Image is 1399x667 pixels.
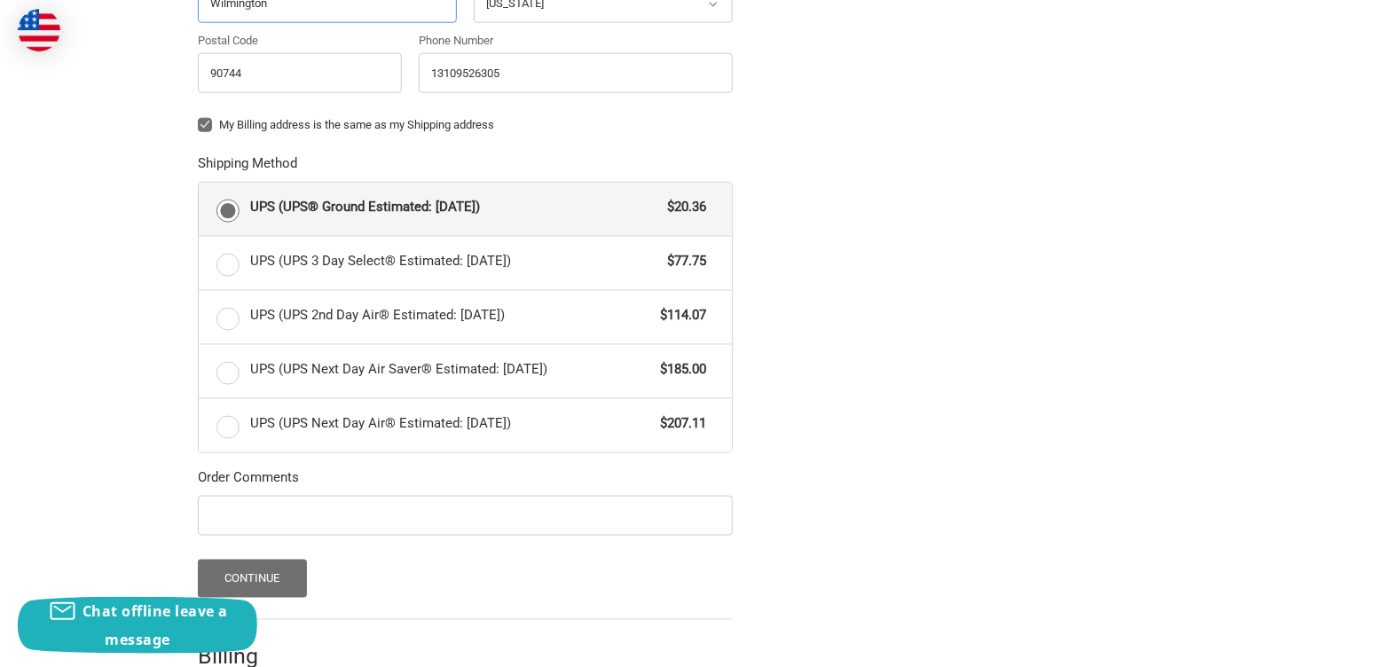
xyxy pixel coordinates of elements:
span: $20.36 [658,197,706,217]
img: duty and tax information for United States [18,9,60,51]
span: UPS (UPS Next Day Air® Estimated: [DATE]) [251,413,652,434]
span: UPS (UPS® Ground Estimated: [DATE]) [251,197,659,217]
span: $207.11 [651,413,706,434]
button: Chat offline leave a message [18,597,257,654]
button: Continue [198,560,307,598]
span: $114.07 [651,305,706,326]
label: My Billing address is the same as my Shipping address [198,118,733,132]
span: UPS (UPS 3 Day Select® Estimated: [DATE]) [251,251,659,271]
span: UPS (UPS Next Day Air Saver® Estimated: [DATE]) [251,359,652,380]
span: $77.75 [658,251,706,271]
label: Phone Number [419,32,733,50]
span: Chat offline leave a message [83,601,228,649]
legend: Order Comments [198,467,299,496]
span: $185.00 [651,359,706,380]
label: Postal Code [198,32,402,50]
span: UPS (UPS 2nd Day Air® Estimated: [DATE]) [251,305,652,326]
legend: Shipping Method [198,153,297,182]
